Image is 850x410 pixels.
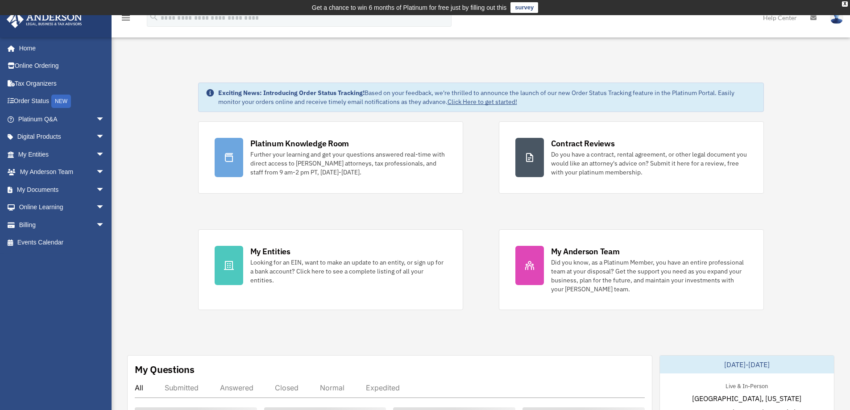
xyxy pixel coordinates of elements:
[312,2,507,13] div: Get a chance to win 6 months of Platinum for free just by filling out this
[6,92,118,111] a: Order StatusNEW
[96,128,114,146] span: arrow_drop_down
[842,1,848,7] div: close
[250,246,290,257] div: My Entities
[510,2,538,13] a: survey
[6,110,118,128] a: Platinum Q&Aarrow_drop_down
[135,383,143,392] div: All
[6,163,118,181] a: My Anderson Teamarrow_drop_down
[6,199,118,216] a: Online Learningarrow_drop_down
[96,216,114,234] span: arrow_drop_down
[149,12,159,22] i: search
[6,57,118,75] a: Online Ordering
[96,110,114,128] span: arrow_drop_down
[198,121,463,194] a: Platinum Knowledge Room Further your learning and get your questions answered real-time with dire...
[120,12,131,23] i: menu
[6,216,118,234] a: Billingarrow_drop_down
[499,229,764,310] a: My Anderson Team Did you know, as a Platinum Member, you have an entire professional team at your...
[96,145,114,164] span: arrow_drop_down
[6,39,114,57] a: Home
[96,199,114,217] span: arrow_drop_down
[96,181,114,199] span: arrow_drop_down
[830,11,843,24] img: User Pic
[165,383,199,392] div: Submitted
[551,246,620,257] div: My Anderson Team
[692,393,801,404] span: [GEOGRAPHIC_DATA], [US_STATE]
[6,234,118,252] a: Events Calendar
[6,128,118,146] a: Digital Productsarrow_drop_down
[218,89,365,97] strong: Exciting News: Introducing Order Status Tracking!
[718,381,775,390] div: Live & In-Person
[250,258,447,285] div: Looking for an EIN, want to make an update to an entity, or sign up for a bank account? Click her...
[275,383,299,392] div: Closed
[551,138,615,149] div: Contract Reviews
[551,258,747,294] div: Did you know, as a Platinum Member, you have an entire professional team at your disposal? Get th...
[6,181,118,199] a: My Documentsarrow_drop_down
[6,75,118,92] a: Tax Organizers
[250,138,349,149] div: Platinum Knowledge Room
[218,88,756,106] div: Based on your feedback, we're thrilled to announce the launch of our new Order Status Tracking fe...
[220,383,253,392] div: Answered
[51,95,71,108] div: NEW
[448,98,517,106] a: Click Here to get started!
[366,383,400,392] div: Expedited
[551,150,747,177] div: Do you have a contract, rental agreement, or other legal document you would like an attorney's ad...
[320,383,344,392] div: Normal
[4,11,85,28] img: Anderson Advisors Platinum Portal
[499,121,764,194] a: Contract Reviews Do you have a contract, rental agreement, or other legal document you would like...
[135,363,195,376] div: My Questions
[96,163,114,182] span: arrow_drop_down
[6,145,118,163] a: My Entitiesarrow_drop_down
[120,16,131,23] a: menu
[198,229,463,310] a: My Entities Looking for an EIN, want to make an update to an entity, or sign up for a bank accoun...
[660,356,834,373] div: [DATE]-[DATE]
[250,150,447,177] div: Further your learning and get your questions answered real-time with direct access to [PERSON_NAM...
